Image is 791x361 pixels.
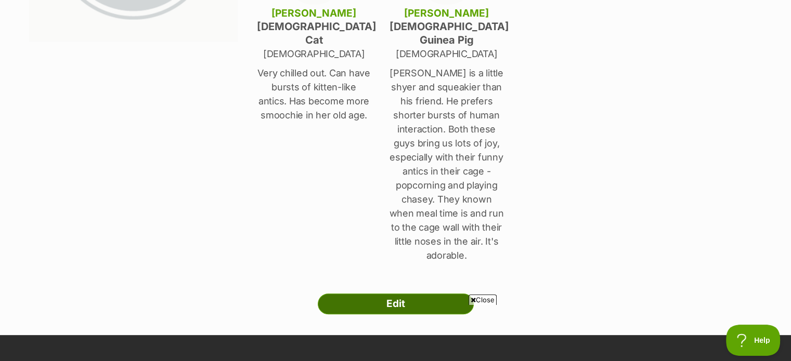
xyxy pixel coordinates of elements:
[726,325,781,356] iframe: Help Scout Beacon - Open
[257,66,371,122] p: Very chilled out. Can have bursts of kitten-like antics. Has become more smoochie in her old age.
[257,20,371,47] h4: [DEMOGRAPHIC_DATA] Cat
[257,47,371,61] p: [DEMOGRAPHIC_DATA]
[390,6,504,20] h4: [PERSON_NAME]
[318,293,474,314] a: Edit
[390,47,504,61] p: [DEMOGRAPHIC_DATA]
[144,309,648,356] iframe: Advertisement
[469,295,497,305] span: Close
[390,20,504,47] h4: [DEMOGRAPHIC_DATA] Guinea Pig
[257,6,371,20] h4: [PERSON_NAME]
[390,66,504,262] p: [PERSON_NAME] is a little shyer and squeakier than his friend. He prefers shorter bursts of human...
